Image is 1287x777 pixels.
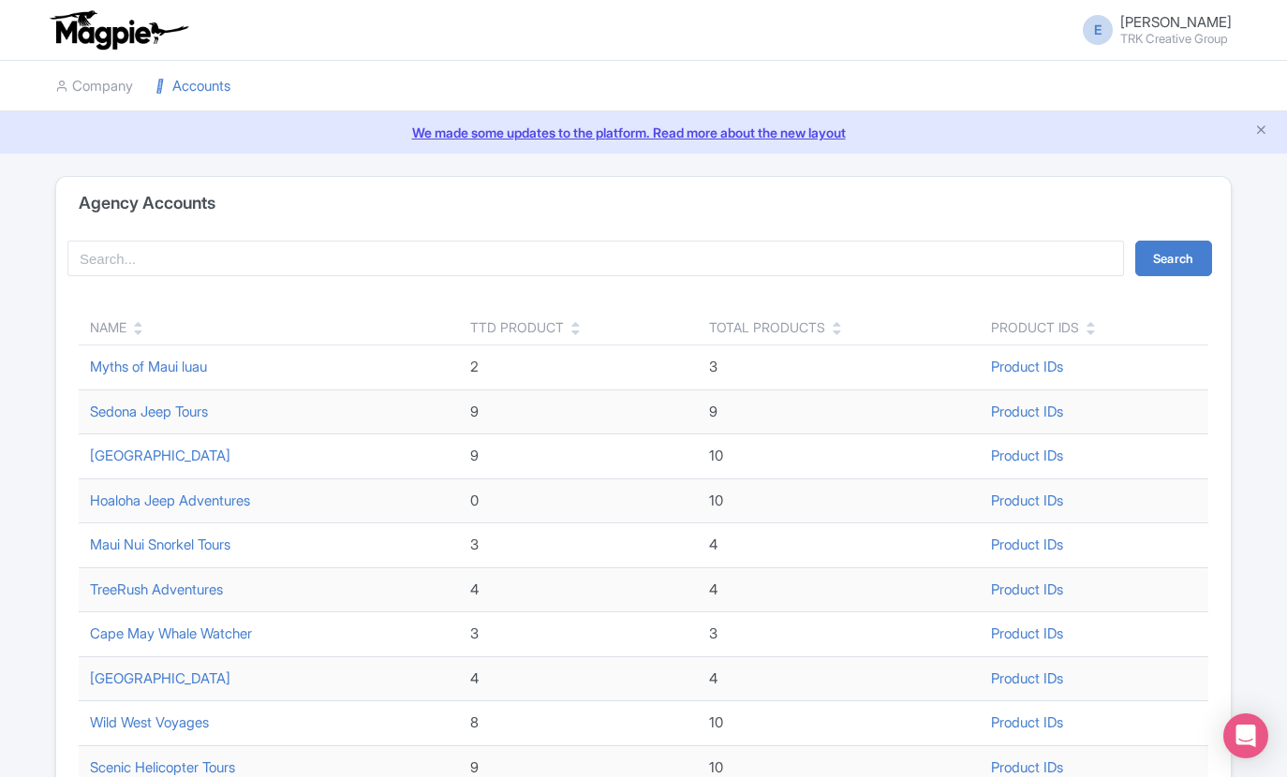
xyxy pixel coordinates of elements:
[1072,15,1232,45] a: E [PERSON_NAME] TRK Creative Group
[155,61,230,112] a: Accounts
[1120,33,1232,45] small: TRK Creative Group
[991,317,1079,337] div: Product IDs
[698,701,981,746] td: 10
[698,345,981,390] td: 3
[55,61,133,112] a: Company
[459,345,698,390] td: 2
[459,612,698,657] td: 3
[991,624,1063,642] a: Product IDs
[698,478,981,523] td: 10
[459,523,698,568] td: 3
[991,713,1063,731] a: Product IDs
[698,434,981,479] td: 10
[459,567,698,612] td: 4
[459,478,698,523] td: 0
[698,389,981,434] td: 9
[1120,13,1232,31] span: [PERSON_NAME]
[459,656,698,701] td: 4
[991,491,1063,509] a: Product IDs
[698,612,981,657] td: 3
[698,567,981,612] td: 4
[46,9,191,51] img: logo-ab69f6fb50320c5b225c76a69d11143b.png
[90,491,250,509] a: Hoaloha Jeep Adventures
[90,758,235,776] a: Scenic Helicopter Tours
[90,447,230,464] a: [GEOGRAPHIC_DATA]
[698,523,981,568] td: 4
[90,403,208,420] a: Sedona Jeep Tours
[1083,15,1113,45] span: E
[459,701,698,746] td: 8
[90,624,252,642] a: Cape May Whale Watcher
[1223,713,1268,758] div: Open Intercom Messenger
[709,317,825,337] div: Total Products
[991,358,1063,375] a: Product IDs
[991,403,1063,420] a: Product IDs
[11,123,1276,142] a: We made some updates to the platform. Read more about the new layout
[67,241,1124,276] input: Search...
[470,317,564,337] div: TTD Product
[79,194,215,213] h4: Agency Accounts
[991,758,1063,776] a: Product IDs
[991,580,1063,598] a: Product IDs
[90,358,207,375] a: Myths of Maui luau
[90,669,230,687] a: [GEOGRAPHIC_DATA]
[991,669,1063,687] a: Product IDs
[991,535,1063,553] a: Product IDs
[90,580,223,598] a: TreeRush Adventures
[459,434,698,479] td: 9
[459,389,698,434] td: 9
[90,317,126,337] div: Name
[1135,241,1212,276] button: Search
[1254,121,1268,142] button: Close announcement
[991,447,1063,464] a: Product IDs
[90,535,230,553] a: Maui Nui Snorkel Tours
[90,713,209,731] a: Wild West Voyages
[698,656,981,701] td: 4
